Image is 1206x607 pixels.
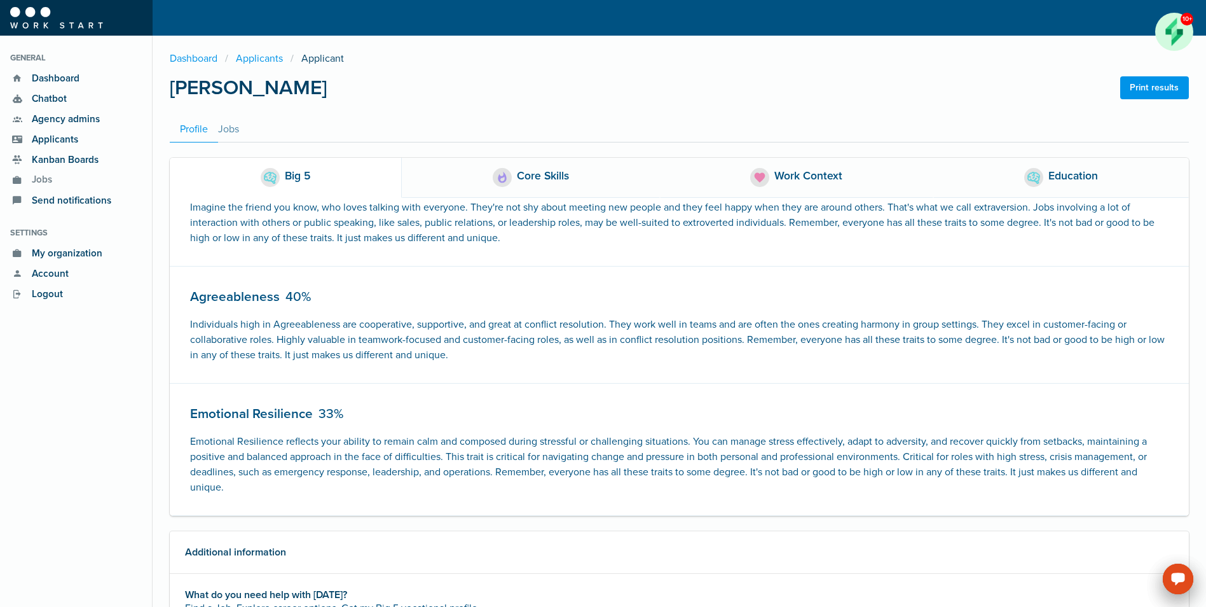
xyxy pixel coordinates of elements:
[753,171,766,184] img: Work Context
[1027,172,1040,184] img: Education
[228,51,291,66] a: Applicants
[170,116,218,143] a: Profile
[10,52,142,64] p: General
[496,171,509,184] img: Core Skills
[10,150,142,170] a: Kanban Boards
[10,109,142,129] a: Agency admins
[190,406,313,422] span: Emotional Resilience
[25,71,79,86] span: Dashboard
[25,267,69,281] span: Account
[1120,76,1189,99] a: Print results
[10,243,142,263] a: My organization
[10,7,103,29] img: WorkStart logo
[10,227,142,239] p: Settings
[264,172,277,184] img: Big 5
[25,92,67,106] span: Chatbot
[190,200,1168,246] p: Imagine the friend you know, who loves talking with everyone. They're not shy about meeting new p...
[10,190,142,211] a: Send notifications
[285,168,311,187] div: Big 5
[25,112,100,127] span: Agency admins
[25,132,78,147] span: Applicants
[190,289,280,305] span: Agreeableness
[10,68,142,88] a: Dashboard
[170,76,327,99] h1: [PERSON_NAME]
[10,284,142,304] a: Logout
[1048,168,1098,187] div: Education
[319,406,343,422] span: 33%
[25,287,63,302] span: Logout
[517,168,569,187] div: Core Skills
[190,317,1168,363] p: Individuals high in Agreeableness are cooperative, supportive, and great at conflict resolution. ...
[185,589,1174,601] h3: What do you need help with [DATE]?
[218,122,239,137] div: Jobs
[285,289,311,305] span: 40%
[25,172,52,188] span: Jobs
[170,51,225,66] a: Dashboard
[25,246,102,261] span: My organization
[10,88,142,109] a: Chatbot
[10,263,142,284] a: Account
[10,129,142,150] a: Applicants
[185,547,1174,558] h2: Additional information
[774,168,842,187] div: Work Context
[25,153,99,167] span: Kanban Boards
[1181,13,1193,25] div: 10+
[25,193,111,208] span: Send notifications
[190,434,1168,495] p: Emotional Resilience reflects your ability to remain calm and composed during stressful or challe...
[10,170,142,190] a: Jobs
